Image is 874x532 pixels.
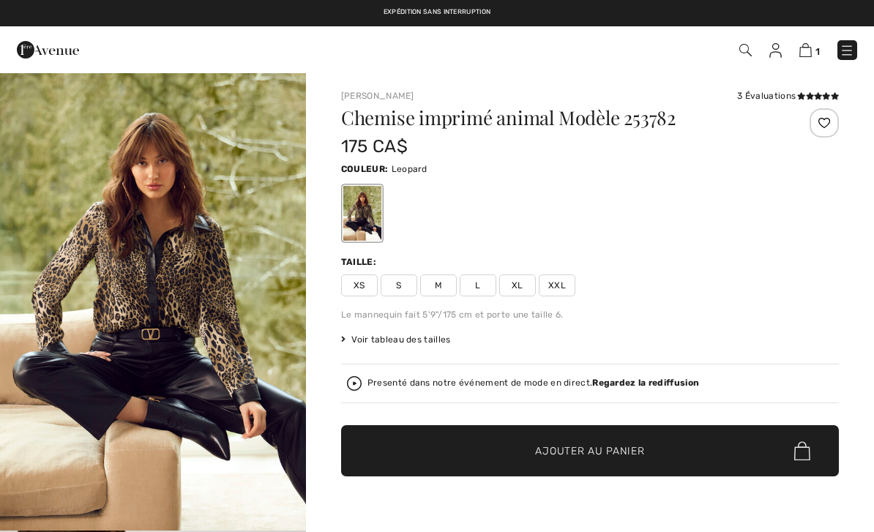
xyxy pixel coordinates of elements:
h1: Chemise imprimé animal Modèle 253782 [341,108,756,127]
a: 1 [799,41,820,59]
img: Recherche [739,44,752,56]
span: Voir tableau des tailles [341,333,451,346]
span: Ajouter au panier [535,443,644,459]
img: Menu [840,43,854,58]
strong: Regardez la rediffusion [592,378,699,388]
img: Bag.svg [794,441,810,460]
span: L [460,274,496,296]
span: XXL [539,274,575,296]
div: Le mannequin fait 5'9"/175 cm et porte une taille 6. [341,308,839,321]
a: 1ère Avenue [17,42,79,56]
button: Ajouter au panier [341,425,839,476]
img: Mes infos [769,43,782,58]
div: 3 Évaluations [737,89,839,102]
span: 175 CA$ [341,136,408,157]
img: Regardez la rediffusion [347,376,362,391]
span: XL [499,274,536,296]
div: Leopard [343,186,381,241]
span: Leopard [392,164,427,174]
div: Taille: [341,255,379,269]
a: [PERSON_NAME] [341,91,414,101]
span: XS [341,274,378,296]
img: 1ère Avenue [17,35,79,64]
span: M [420,274,457,296]
span: S [381,274,417,296]
img: Panier d'achat [799,43,812,57]
span: Couleur: [341,164,388,174]
div: Presenté dans notre événement de mode en direct. [367,378,699,388]
span: 1 [815,46,820,57]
